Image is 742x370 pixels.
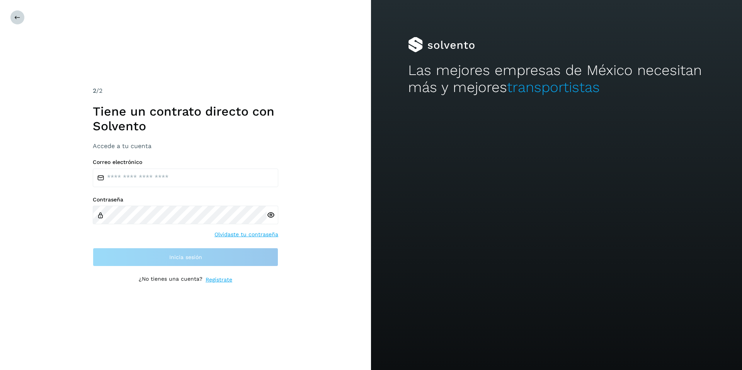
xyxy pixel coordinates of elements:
div: /2 [93,86,278,95]
p: ¿No tienes una cuenta? [139,276,203,284]
button: Inicia sesión [93,248,278,266]
span: 2 [93,87,96,94]
a: Olvidaste tu contraseña [214,230,278,239]
span: Inicia sesión [169,254,202,260]
a: Regístrate [206,276,232,284]
h2: Las mejores empresas de México necesitan más y mejores [408,62,705,96]
h1: Tiene un contrato directo con Solvento [93,104,278,134]
label: Contraseña [93,196,278,203]
h3: Accede a tu cuenta [93,142,278,150]
label: Correo electrónico [93,159,278,165]
span: transportistas [507,79,600,95]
